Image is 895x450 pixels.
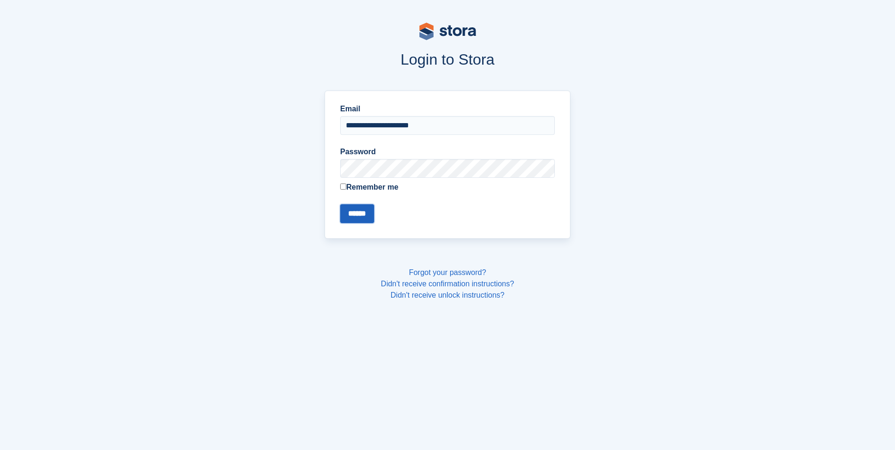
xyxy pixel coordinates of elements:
[340,182,555,193] label: Remember me
[340,146,555,158] label: Password
[340,103,555,115] label: Email
[381,280,514,288] a: Didn't receive confirmation instructions?
[419,23,476,40] img: stora-logo-53a41332b3708ae10de48c4981b4e9114cc0af31d8433b30ea865607fb682f29.svg
[145,51,751,68] h1: Login to Stora
[391,291,504,299] a: Didn't receive unlock instructions?
[409,268,486,276] a: Forgot your password?
[340,183,346,190] input: Remember me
